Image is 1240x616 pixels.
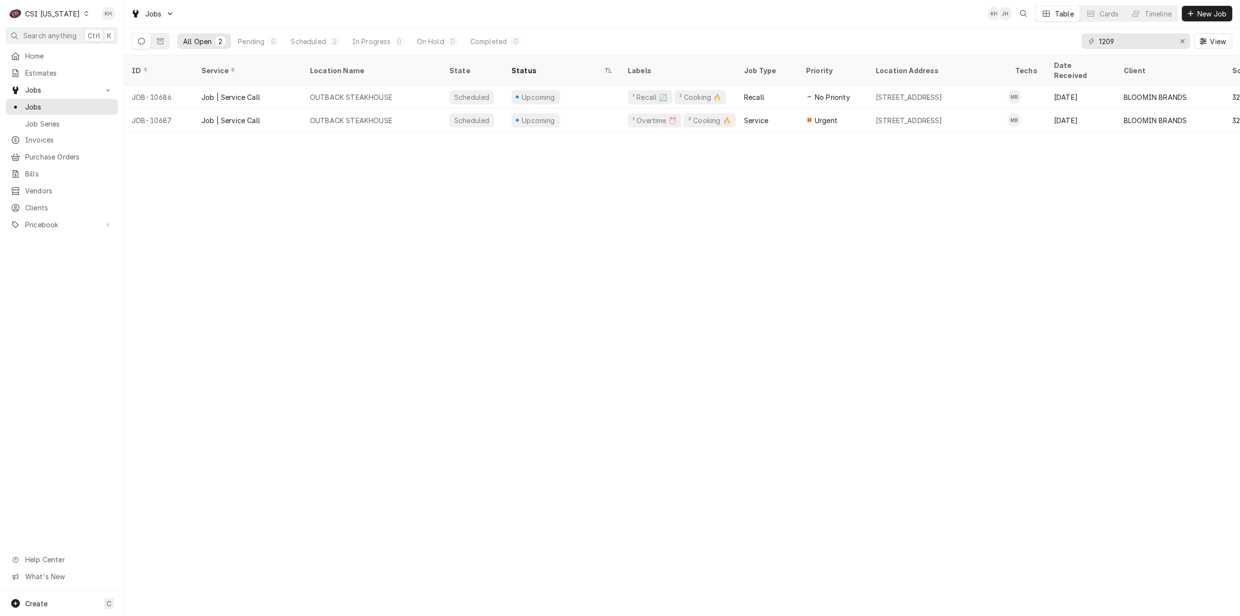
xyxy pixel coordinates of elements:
[25,186,113,196] span: Vendors
[511,65,603,76] div: Status
[107,599,111,609] span: C
[1055,9,1074,19] div: Table
[25,51,113,61] span: Home
[6,166,118,182] a: Bills
[124,85,194,109] div: JOB-10686
[988,7,1001,20] div: Kelsey Hetlage's Avatar
[9,7,22,20] div: C
[744,65,790,76] div: Job Type
[1208,36,1228,47] span: View
[1007,113,1021,127] div: Matt Brewington's Avatar
[815,115,837,126] span: Urgent
[1015,65,1038,76] div: Techs
[124,109,194,132] div: JOB-10687
[291,36,325,47] div: Scheduled
[512,36,518,47] div: 0
[449,65,496,76] div: State
[25,600,47,608] span: Create
[876,115,943,126] div: [STREET_ADDRESS]
[815,92,850,102] span: No Priority
[25,571,112,582] span: What's New
[678,92,723,102] div: ² Cooking 🔥
[1007,90,1021,104] div: Matt Brewington's Avatar
[25,169,113,179] span: Bills
[310,65,432,76] div: Location Name
[6,82,118,98] a: Go to Jobs
[744,92,764,102] div: Recall
[988,7,1001,20] div: KH
[352,36,391,47] div: In Progress
[145,9,162,19] span: Jobs
[6,48,118,64] a: Home
[521,115,557,126] div: Upcoming
[102,7,115,20] div: KH
[450,36,456,47] div: 0
[1100,9,1119,19] div: Cards
[25,135,113,145] span: Invoices
[332,36,338,47] div: 2
[25,9,80,19] div: CSI [US_STATE]
[1175,33,1190,49] button: Erase input
[6,149,118,165] a: Purchase Orders
[1145,9,1172,19] div: Timeline
[453,92,490,102] div: Scheduled
[1054,60,1106,80] div: Date Received
[25,68,113,78] span: Estimates
[470,36,507,47] div: Completed
[9,7,22,20] div: CSI Kentucky's Avatar
[6,552,118,568] a: Go to Help Center
[6,116,118,132] a: Job Series
[998,7,1012,20] div: JH
[310,115,392,126] div: OUTBACK STEAKHOUSE
[628,65,728,76] div: Labels
[806,65,858,76] div: Priority
[397,36,403,47] div: 0
[6,200,118,216] a: Clients
[25,102,113,112] span: Jobs
[201,92,260,102] div: Job | Service Call
[632,92,668,102] div: ¹ Recall 🔄
[1099,33,1172,49] input: Keyword search
[1046,109,1116,132] div: [DATE]
[1016,6,1031,21] button: Open search
[6,217,118,233] a: Go to Pricebook
[201,115,260,126] div: Job | Service Call
[632,115,678,126] div: ¹ Overtime ⏰
[876,92,943,102] div: [STREET_ADDRESS]
[1194,33,1232,49] button: View
[23,31,77,41] span: Search anything
[998,7,1012,20] div: Jeff Hartley's Avatar
[25,85,98,95] span: Jobs
[25,220,98,230] span: Pricebook
[310,92,392,102] div: OUTBACK STEAKHOUSE
[1046,85,1116,109] div: [DATE]
[1124,65,1215,76] div: Client
[876,65,998,76] div: Location Address
[270,36,276,47] div: 0
[25,152,113,162] span: Purchase Orders
[25,203,113,213] span: Clients
[6,27,118,44] button: Search anythingCtrlK
[88,31,100,41] span: Ctrl
[107,31,111,41] span: K
[1182,6,1232,21] button: New Job
[1007,90,1021,104] div: MB
[238,36,264,47] div: Pending
[6,99,118,115] a: Jobs
[201,65,293,76] div: Service
[183,36,212,47] div: All Open
[1195,9,1228,19] span: New Job
[1124,115,1187,126] div: BLOOMIN BRANDS
[521,92,557,102] div: Upcoming
[6,65,118,81] a: Estimates
[25,119,113,129] span: Job Series
[102,7,115,20] div: Kelsey Hetlage's Avatar
[417,36,444,47] div: On Hold
[132,65,184,76] div: ID
[453,115,490,126] div: Scheduled
[1007,113,1021,127] div: MB
[217,36,223,47] div: 2
[127,6,178,22] a: Go to Jobs
[744,115,768,126] div: Service
[687,115,732,126] div: ² Cooking 🔥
